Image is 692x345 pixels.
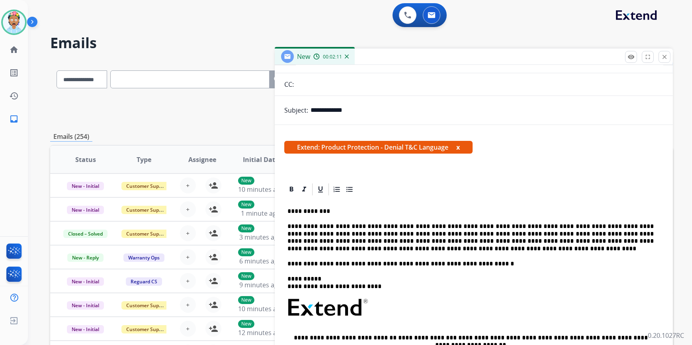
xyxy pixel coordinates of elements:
[238,296,254,304] p: New
[238,328,284,337] span: 12 minutes ago
[186,228,190,238] span: +
[67,301,104,310] span: New - Initial
[241,209,280,218] span: 1 minute ago
[238,177,254,185] p: New
[180,201,196,217] button: +
[186,252,190,262] span: +
[284,80,294,89] p: CC:
[209,276,218,286] mat-icon: person_add
[137,155,151,164] span: Type
[209,300,218,310] mat-icon: person_add
[209,228,218,238] mat-icon: person_add
[67,253,104,262] span: New - Reply
[239,233,282,242] span: 3 minutes ago
[238,320,254,328] p: New
[239,281,282,289] span: 9 minutes ago
[209,205,218,214] mat-icon: person_add
[297,52,310,61] span: New
[344,183,356,195] div: Bullet List
[63,230,108,238] span: Closed – Solved
[239,257,282,265] span: 6 minutes ago
[238,272,254,280] p: New
[209,181,218,190] mat-icon: person_add
[315,183,326,195] div: Underline
[627,53,635,60] mat-icon: remove_red_eye
[331,183,343,195] div: Ordered List
[238,201,254,209] p: New
[67,182,104,190] span: New - Initial
[180,321,196,337] button: +
[67,206,104,214] span: New - Initial
[123,253,164,262] span: Warranty Ops
[238,224,254,232] p: New
[75,155,96,164] span: Status
[9,68,19,78] mat-icon: list_alt
[121,206,173,214] span: Customer Support
[661,53,668,60] mat-icon: close
[180,249,196,265] button: +
[121,230,173,238] span: Customer Support
[121,301,173,310] span: Customer Support
[238,185,284,194] span: 10 minutes ago
[186,181,190,190] span: +
[67,325,104,333] span: New - Initial
[644,53,651,60] mat-icon: fullscreen
[209,252,218,262] mat-icon: person_add
[3,11,25,33] img: avatar
[285,183,297,195] div: Bold
[121,182,173,190] span: Customer Support
[186,276,190,286] span: +
[121,325,173,333] span: Customer Support
[298,183,310,195] div: Italic
[50,35,673,51] h2: Emails
[238,248,254,256] p: New
[186,324,190,333] span: +
[126,277,162,286] span: Reguard CS
[209,324,218,333] mat-icon: person_add
[9,91,19,101] mat-icon: history
[186,300,190,310] span: +
[9,114,19,124] mat-icon: inbox
[273,75,282,84] mat-icon: search
[456,142,460,152] button: x
[180,177,196,193] button: +
[238,304,284,313] span: 10 minutes ago
[284,141,473,154] span: Extend: Product Protection - Denial T&C Language
[243,155,279,164] span: Initial Date
[9,45,19,55] mat-icon: home
[186,205,190,214] span: +
[180,297,196,313] button: +
[180,273,196,289] button: +
[50,132,92,142] p: Emails (254)
[648,331,684,340] p: 0.20.1027RC
[188,155,216,164] span: Assignee
[180,225,196,241] button: +
[67,277,104,286] span: New - Initial
[323,54,342,60] span: 00:02:11
[284,105,308,115] p: Subject:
